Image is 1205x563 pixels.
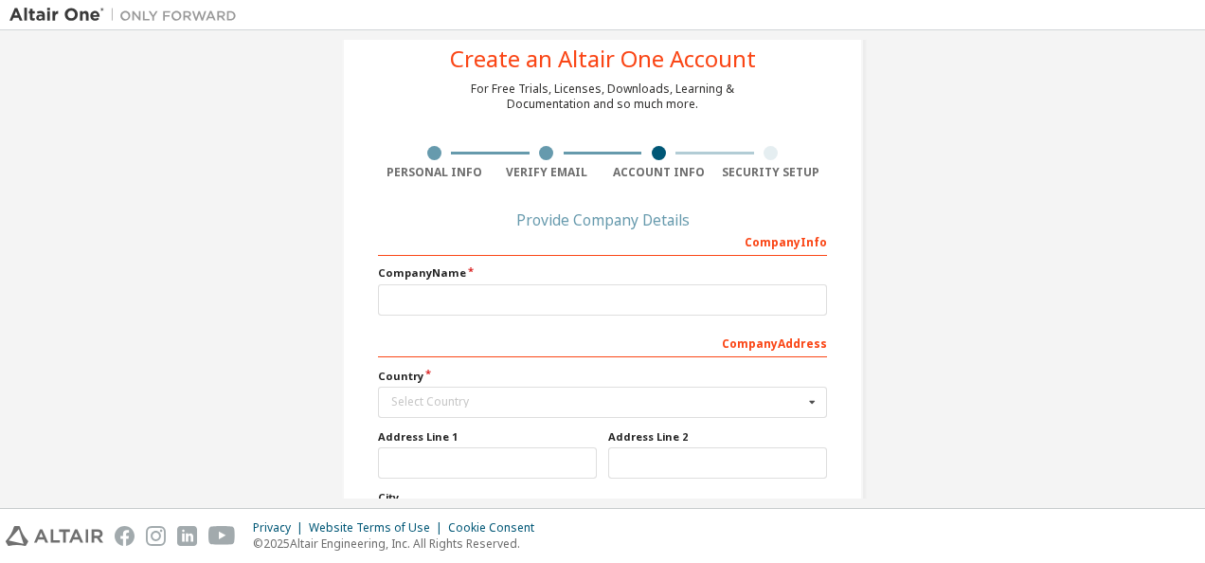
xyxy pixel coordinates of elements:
div: Create an Altair One Account [450,47,756,70]
label: Address Line 2 [608,429,827,445]
label: Company Name [378,265,827,281]
label: Country [378,369,827,384]
div: Verify Email [491,165,603,180]
div: Cookie Consent [448,520,546,536]
div: Select Country [391,396,803,408]
p: © 2025 Altair Engineering, Inc. All Rights Reserved. [253,536,546,552]
img: altair_logo.svg [6,526,103,546]
img: facebook.svg [115,526,135,546]
div: Account Info [602,165,715,180]
div: Provide Company Details [378,214,827,226]
div: For Free Trials, Licenses, Downloads, Learning & Documentation and so much more. [471,82,734,112]
img: linkedin.svg [177,526,197,546]
img: Altair One [9,6,246,25]
div: Company Info [378,226,827,256]
label: Address Line 1 [378,429,597,445]
div: Company Address [378,327,827,357]
img: youtube.svg [208,526,236,546]
div: Website Terms of Use [309,520,448,536]
label: City [378,490,827,505]
div: Personal Info [378,165,491,180]
div: Privacy [253,520,309,536]
div: Security Setup [715,165,828,180]
img: instagram.svg [146,526,166,546]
